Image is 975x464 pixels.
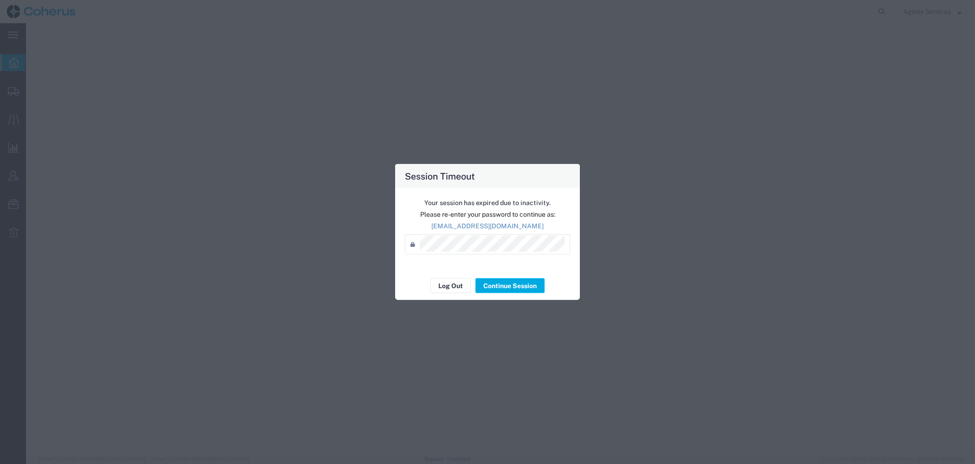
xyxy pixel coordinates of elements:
p: [EMAIL_ADDRESS][DOMAIN_NAME] [405,221,570,231]
h4: Session Timeout [405,169,475,183]
p: Please re-enter your password to continue as: [405,210,570,219]
p: Your session has expired due to inactivity. [405,198,570,208]
button: Log Out [430,278,471,293]
button: Continue Session [475,278,545,293]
